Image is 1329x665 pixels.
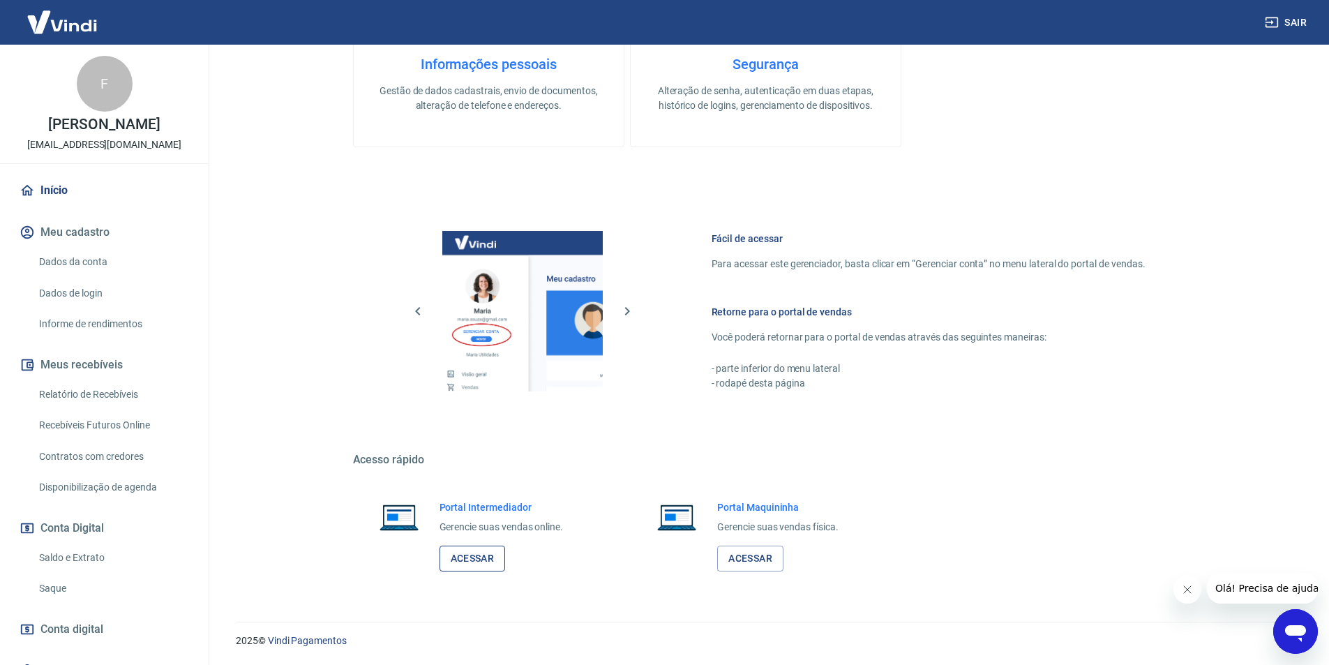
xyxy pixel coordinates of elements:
button: Conta Digital [17,513,192,544]
a: Acessar [440,546,506,571]
button: Sair [1262,10,1312,36]
a: Recebíveis Futuros Online [33,411,192,440]
h6: Fácil de acessar [712,232,1146,246]
iframe: Botão para abrir a janela de mensagens [1273,609,1318,654]
h6: Portal Maquininha [717,500,839,514]
span: Conta digital [40,620,103,639]
img: Vindi [17,1,107,43]
a: Relatório de Recebíveis [33,380,192,409]
img: Imagem da dashboard mostrando o botão de gerenciar conta na sidebar no lado esquerdo [442,231,603,391]
a: Saque [33,574,192,603]
img: Imagem de um notebook aberto [370,500,428,534]
a: Contratos com credores [33,442,192,471]
a: Dados de login [33,279,192,308]
a: Conta digital [17,614,192,645]
h4: Informações pessoais [376,56,601,73]
div: F [77,56,133,112]
a: Informe de rendimentos [33,310,192,338]
a: Saldo e Extrato [33,544,192,572]
p: [EMAIL_ADDRESS][DOMAIN_NAME] [27,137,181,152]
p: Para acessar este gerenciador, basta clicar em “Gerenciar conta” no menu lateral do portal de ven... [712,257,1146,271]
p: Gerencie suas vendas online. [440,520,564,535]
p: Alteração de senha, autenticação em duas etapas, histórico de logins, gerenciamento de dispositivos. [653,84,878,113]
a: Início [17,175,192,206]
p: [PERSON_NAME] [48,117,160,132]
button: Meus recebíveis [17,350,192,380]
span: Olá! Precisa de ajuda? [8,10,117,21]
a: Vindi Pagamentos [268,635,347,646]
p: - parte inferior do menu lateral [712,361,1146,376]
h5: Acesso rápido [353,453,1179,467]
p: 2025 © [236,634,1296,648]
iframe: Fechar mensagem [1173,576,1201,604]
p: Você poderá retornar para o portal de vendas através das seguintes maneiras: [712,330,1146,345]
p: - rodapé desta página [712,376,1146,391]
h6: Portal Intermediador [440,500,564,514]
img: Imagem de um notebook aberto [647,500,706,534]
a: Disponibilização de agenda [33,473,192,502]
p: Gestão de dados cadastrais, envio de documentos, alteração de telefone e endereços. [376,84,601,113]
h6: Retorne para o portal de vendas [712,305,1146,319]
h4: Segurança [653,56,878,73]
a: Dados da conta [33,248,192,276]
button: Meu cadastro [17,217,192,248]
p: Gerencie suas vendas física. [717,520,839,535]
a: Acessar [717,546,783,571]
iframe: Mensagem da empresa [1207,573,1318,604]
